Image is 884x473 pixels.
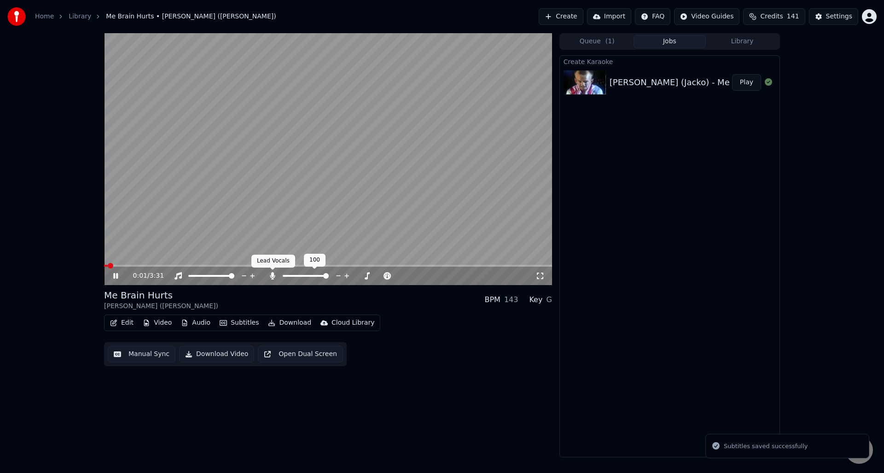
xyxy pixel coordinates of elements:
[539,8,583,25] button: Create
[732,74,761,91] button: Play
[104,302,218,311] div: [PERSON_NAME] ([PERSON_NAME])
[35,12,54,21] a: Home
[724,442,808,451] div: Subtitles saved successfully
[258,346,343,362] button: Open Dual Screen
[251,255,295,268] div: Lead Vocals
[264,316,315,329] button: Download
[133,271,147,280] span: 0:01
[760,12,783,21] span: Credits
[635,8,670,25] button: FAQ
[743,8,805,25] button: Credits141
[139,316,175,329] button: Video
[35,12,276,21] nav: breadcrumb
[69,12,91,21] a: Library
[561,35,634,48] button: Queue
[150,271,164,280] span: 3:31
[104,289,218,302] div: Me Brain Hurts
[106,316,137,329] button: Edit
[133,271,155,280] div: /
[331,318,374,327] div: Cloud Library
[177,316,214,329] button: Audio
[605,37,615,46] span: ( 1 )
[504,294,518,305] div: 143
[7,7,26,26] img: youka
[809,8,858,25] button: Settings
[108,346,175,362] button: Manual Sync
[674,8,739,25] button: Video Guides
[634,35,706,48] button: Jobs
[706,35,779,48] button: Library
[179,346,254,362] button: Download Video
[484,294,500,305] div: BPM
[216,316,262,329] button: Subtitles
[826,12,852,21] div: Settings
[529,294,542,305] div: Key
[546,294,552,305] div: G
[587,8,631,25] button: Import
[106,12,276,21] span: Me Brain Hurts • [PERSON_NAME] ([PERSON_NAME])
[787,12,799,21] span: 141
[304,254,326,267] div: 100
[610,76,779,89] div: [PERSON_NAME] (Jacko) - Me Brain Hurts
[560,56,779,67] div: Create Karaoke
